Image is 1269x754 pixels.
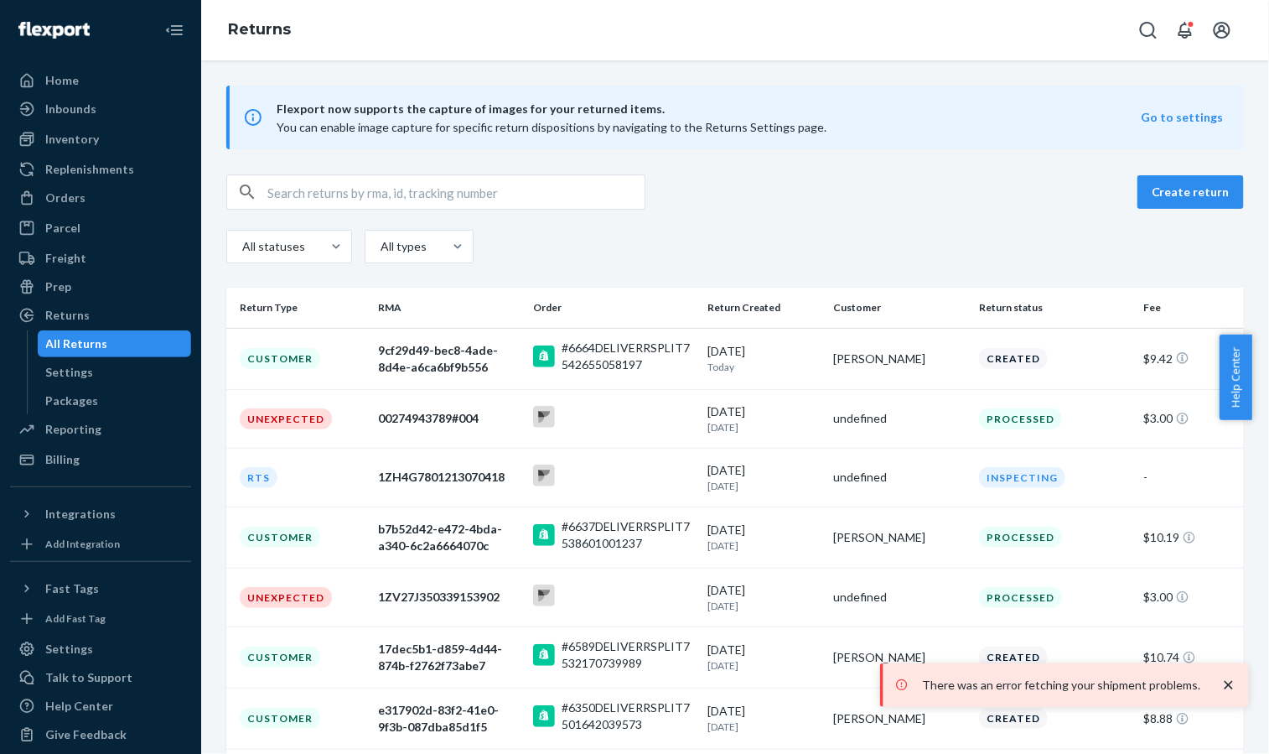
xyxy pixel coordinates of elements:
[972,288,1137,328] th: Return status
[708,720,821,734] p: [DATE]
[979,467,1065,488] div: Inspecting
[45,220,80,237] div: Parcel
[827,288,972,328] th: Customer
[45,421,101,438] div: Reporting
[1137,507,1244,568] td: $10.19
[45,580,99,597] div: Fast Tags
[1220,335,1252,420] button: Help Center
[979,408,1062,429] div: Processed
[45,669,132,686] div: Talk to Support
[834,589,966,606] div: undefined
[277,99,1142,119] span: Flexport now supports the capture of images for your returned items.
[45,641,93,658] div: Settings
[10,534,191,554] a: Add Integration
[228,20,291,39] a: Returns
[562,638,694,672] div: #6589DELIVERRSPLIT7532170739989
[38,330,192,357] a: All Returns
[242,238,303,255] div: All statuses
[708,360,821,374] p: Today
[378,469,520,486] div: 1ZH4G7801213070418
[45,537,120,551] div: Add Integration
[45,451,80,468] div: Billing
[834,529,966,546] div: [PERSON_NAME]
[215,6,304,55] ol: breadcrumbs
[1137,688,1244,749] td: $8.88
[979,647,1048,668] div: Created
[277,120,826,134] span: You can enable image capture for specific return dispositions by navigating to the Returns Settin...
[708,599,821,613] p: [DATE]
[1144,469,1230,486] div: -
[702,288,827,328] th: Return Created
[240,527,320,548] div: Customer
[708,538,821,553] p: [DATE]
[10,609,191,629] a: Add Fast Tag
[45,278,71,295] div: Prep
[46,393,99,409] div: Packages
[378,521,520,554] div: b7b52d42-e472-4bda-a340-6c2a6664070c
[1137,328,1244,389] td: $9.42
[240,408,332,429] div: Unexpected
[10,215,191,242] a: Parcel
[979,708,1048,729] div: Created
[240,708,320,729] div: Customer
[45,101,96,117] div: Inbounds
[708,420,821,434] p: [DATE]
[922,677,1204,694] p: There was an error fetching your shipment problems.
[45,72,79,89] div: Home
[562,518,694,552] div: #6637DELIVERRSPLIT7538601001237
[240,467,277,488] div: RTS
[378,589,520,606] div: 1ZV27J350339153902
[10,446,191,473] a: Billing
[45,250,86,267] div: Freight
[10,664,191,691] a: Talk to Support
[378,410,520,427] div: 00274943789#004
[10,126,191,153] a: Inventory
[240,587,332,608] div: Unexpected
[834,469,966,486] div: undefined
[378,641,520,674] div: 17dec5b1-d859-4d44-874b-f2762f73abe7
[158,13,191,47] button: Close Navigation
[10,185,191,211] a: Orders
[562,699,694,733] div: #6350DELIVERRSPLIT7501642039573
[45,506,116,523] div: Integrations
[10,575,191,602] button: Fast Tags
[10,501,191,528] button: Integrations
[45,698,113,715] div: Help Center
[1137,568,1244,627] td: $3.00
[10,302,191,329] a: Returns
[526,288,701,328] th: Order
[10,245,191,272] a: Freight
[834,710,966,727] div: [PERSON_NAME]
[1132,13,1165,47] button: Open Search Box
[1142,109,1224,126] button: Go to settings
[38,359,192,386] a: Settings
[10,416,191,443] a: Reporting
[45,190,85,206] div: Orders
[708,479,821,493] p: [DATE]
[267,175,645,209] input: Search returns by rma, id, tracking number
[240,647,320,668] div: Customer
[371,288,526,328] th: RMA
[378,702,520,736] div: e317902d-83f2-41e0-9f3b-087dba85d1f5
[378,342,520,376] div: 9cf29d49-bec8-4ade-8d4e-a6ca6bf9b556
[708,403,821,434] div: [DATE]
[1137,175,1244,209] button: Create return
[979,527,1062,548] div: Processed
[708,343,821,374] div: [DATE]
[46,335,108,352] div: All Returns
[10,721,191,748] button: Give Feedback
[45,611,106,626] div: Add Fast Tag
[708,582,821,613] div: [DATE]
[10,96,191,122] a: Inbounds
[979,587,1062,608] div: Processed
[10,67,191,94] a: Home
[708,522,821,553] div: [DATE]
[1220,677,1237,694] svg: close toast
[1137,288,1244,328] th: Fee
[1137,627,1244,688] td: $10.74
[10,636,191,663] a: Settings
[834,410,966,427] div: undefined
[240,348,320,369] div: Customer
[18,22,90,39] img: Flexport logo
